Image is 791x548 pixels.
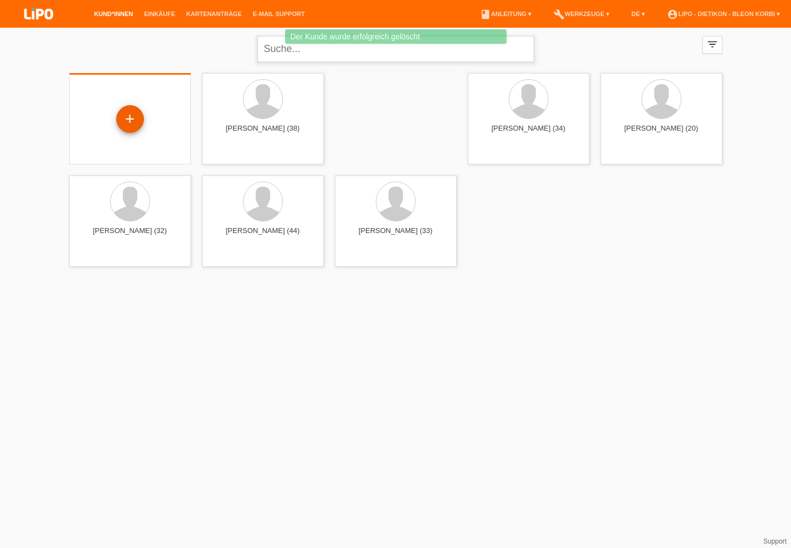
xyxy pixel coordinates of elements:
div: [PERSON_NAME] (33) [344,226,448,244]
i: book [480,9,491,20]
a: bookAnleitung ▾ [474,11,537,17]
a: Kund*innen [89,11,138,17]
a: Support [763,537,787,545]
a: buildWerkzeuge ▾ [548,11,615,17]
div: [PERSON_NAME] (34) [477,124,581,142]
a: account_circleLIPO - Dietikon - Bleon Korbi ▾ [661,11,785,17]
a: E-Mail Support [247,11,311,17]
div: [PERSON_NAME] (44) [211,226,315,244]
div: [PERSON_NAME] (47) [344,124,448,142]
div: Der Kunde wurde erfolgreich gelöscht [285,29,506,44]
a: LIPO pay [11,23,66,31]
i: filter_list [706,38,718,50]
i: build [554,9,565,20]
i: account_circle [667,9,678,20]
div: Kund*in hinzufügen [117,110,143,128]
div: [PERSON_NAME] (32) [78,226,182,244]
input: Suche... [257,36,534,62]
a: Einkäufe [138,11,180,17]
div: [PERSON_NAME] (38) [211,124,315,142]
a: Kartenanträge [181,11,247,17]
div: [PERSON_NAME] (20) [609,124,714,142]
a: DE ▾ [626,11,650,17]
